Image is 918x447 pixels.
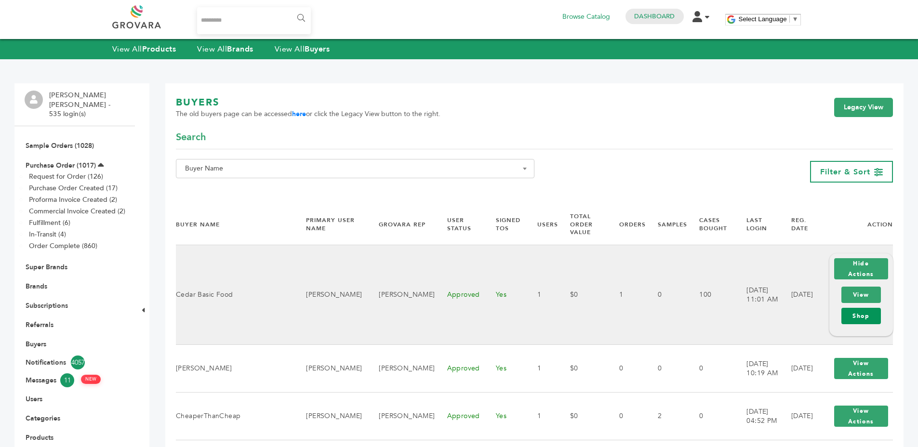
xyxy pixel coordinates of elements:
[558,204,607,245] th: Total Order Value
[26,394,42,404] a: Users
[739,15,798,23] a: Select Language​
[687,393,734,440] td: 0
[176,245,294,345] td: Cedar Basic Food
[607,393,646,440] td: 0
[294,245,367,345] td: [PERSON_NAME]
[834,258,888,279] button: Hide Actions
[734,393,779,440] td: [DATE] 04:52 PM
[294,345,367,393] td: [PERSON_NAME]
[734,345,779,393] td: [DATE] 10:19 AM
[176,109,440,119] span: The old buyers page can be accessed or click the Legacy View button to the right.
[525,393,558,440] td: 1
[779,204,817,245] th: Reg. Date
[435,245,484,345] td: Approved
[197,44,253,54] a: View AllBrands
[26,373,124,387] a: Messages11 NEW
[834,98,893,117] a: Legacy View
[29,241,97,250] a: Order Complete (860)
[779,393,817,440] td: [DATE]
[484,245,525,345] td: Yes
[646,345,687,393] td: 0
[484,204,525,245] th: Signed TOS
[558,245,607,345] td: $0
[292,109,306,118] a: here
[646,204,687,245] th: Samples
[367,245,435,345] td: [PERSON_NAME]
[49,91,133,119] li: [PERSON_NAME] [PERSON_NAME] - 535 login(s)
[435,345,484,393] td: Approved
[484,345,525,393] td: Yes
[367,393,435,440] td: [PERSON_NAME]
[558,393,607,440] td: $0
[558,345,607,393] td: $0
[367,204,435,245] th: Grovara Rep
[29,184,118,193] a: Purchase Order Created (17)
[227,44,253,54] strong: Brands
[607,245,646,345] td: 1
[305,44,330,54] strong: Buyers
[176,345,294,393] td: [PERSON_NAME]
[646,393,687,440] td: 2
[734,204,779,245] th: Last Login
[792,15,798,23] span: ▼
[29,207,125,216] a: Commercial Invoice Created (2)
[646,245,687,345] td: 0
[841,308,881,324] a: Shop
[739,15,787,23] span: Select Language
[176,159,534,178] span: Buyer Name
[26,320,53,329] a: Referrals
[841,287,881,303] a: View
[275,44,330,54] a: View AllBuyers
[142,44,176,54] strong: Products
[817,204,893,245] th: Action
[25,91,43,109] img: profile.png
[176,204,294,245] th: Buyer Name
[181,162,529,175] span: Buyer Name
[525,245,558,345] td: 1
[734,245,779,345] td: [DATE] 11:01 AM
[197,7,311,34] input: Search...
[634,12,675,21] a: Dashboard
[60,373,74,387] span: 11
[26,340,46,349] a: Buyers
[29,195,117,204] a: Proforma Invoice Created (2)
[834,358,888,379] button: View Actions
[26,141,94,150] a: Sample Orders (1028)
[176,96,440,109] h1: BUYERS
[26,263,67,272] a: Super Brands
[484,393,525,440] td: Yes
[607,204,646,245] th: Orders
[525,204,558,245] th: Users
[81,375,101,384] span: NEW
[779,345,817,393] td: [DATE]
[367,345,435,393] td: [PERSON_NAME]
[834,406,888,427] button: View Actions
[29,172,103,181] a: Request for Order (126)
[26,161,96,170] a: Purchase Order (1017)
[435,393,484,440] td: Approved
[176,131,206,144] span: Search
[26,433,53,442] a: Products
[562,12,610,22] a: Browse Catalog
[294,204,367,245] th: Primary User Name
[26,301,68,310] a: Subscriptions
[779,245,817,345] td: [DATE]
[525,345,558,393] td: 1
[294,393,367,440] td: [PERSON_NAME]
[687,345,734,393] td: 0
[687,245,734,345] td: 100
[607,345,646,393] td: 0
[435,204,484,245] th: User Status
[26,355,124,369] a: Notifications4057
[687,204,734,245] th: Cases Bought
[26,414,60,423] a: Categories
[112,44,176,54] a: View AllProducts
[820,167,870,177] span: Filter & Sort
[29,230,66,239] a: In-Transit (4)
[29,218,70,227] a: Fulfillment (6)
[71,355,85,369] span: 4057
[176,393,294,440] td: CheaperThanCheap
[26,282,47,291] a: Brands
